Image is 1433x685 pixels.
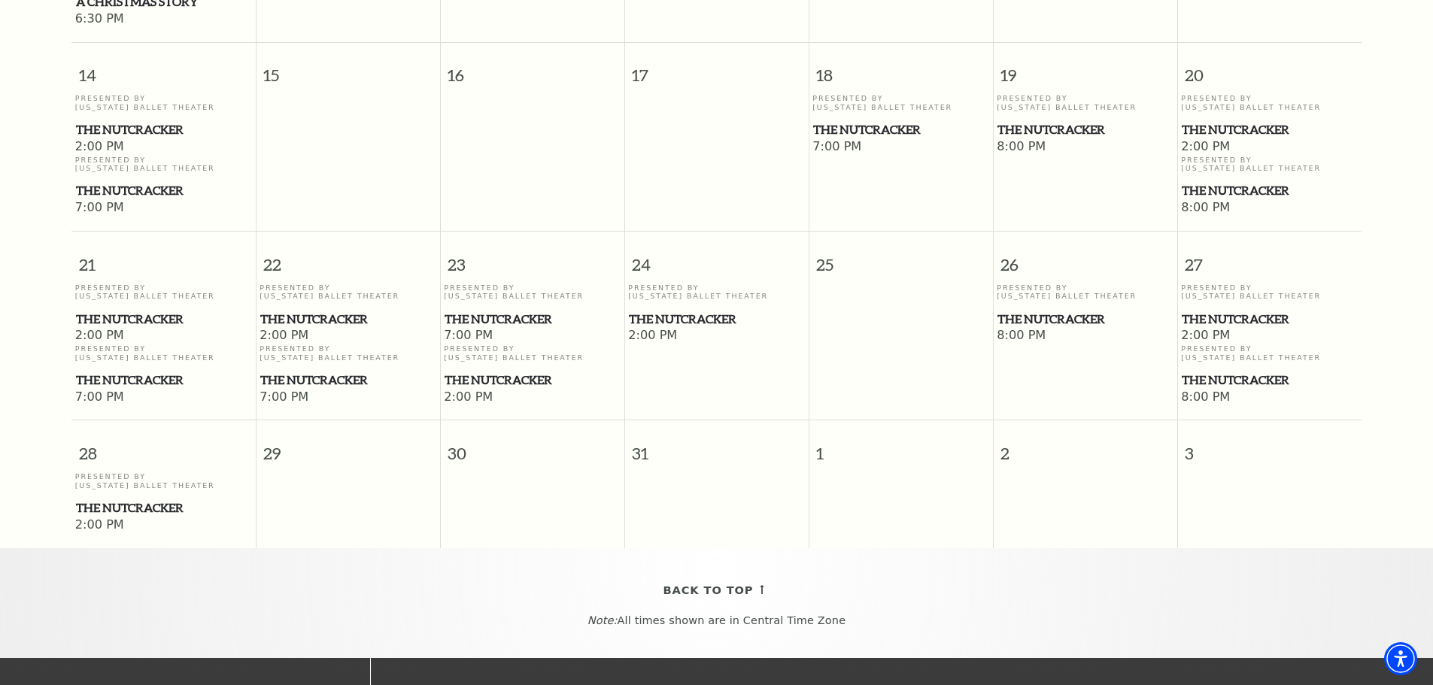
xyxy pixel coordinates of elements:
span: 2:00 PM [75,139,252,156]
span: The Nutcracker [445,371,620,389]
span: 30 [441,420,624,472]
span: The Nutcracker [997,120,1173,139]
span: 7:00 PM [75,200,252,217]
span: 2:00 PM [1181,328,1358,344]
span: The Nutcracker [76,499,251,517]
p: Presented By [US_STATE] Ballet Theater [75,472,252,490]
span: 29 [257,420,440,472]
span: The Nutcracker [76,371,251,389]
p: Presented By [US_STATE] Ballet Theater [444,283,621,301]
span: 31 [625,420,809,472]
span: 17 [625,43,809,95]
p: Presented By [US_STATE] Ballet Theater [260,344,436,362]
a: The Nutcracker [812,120,989,139]
a: The Nutcracker [75,371,252,389]
span: The Nutcracker [76,181,251,200]
span: The Nutcracker [1182,310,1357,329]
p: Presented By [US_STATE] Ballet Theater [1181,283,1358,301]
span: 21 [71,232,256,283]
span: 6:30 PM [75,11,252,28]
span: 7:00 PM [75,389,252,406]
a: The Nutcracker [1181,371,1358,389]
span: 8:00 PM [997,139,1173,156]
a: The Nutcracker [997,120,1173,139]
span: 20 [1178,43,1362,95]
p: Presented By [US_STATE] Ballet Theater [75,156,252,173]
p: Presented By [US_STATE] Ballet Theater [444,344,621,362]
a: The Nutcracker [75,499,252,517]
p: Presented By [US_STATE] Ballet Theater [75,94,252,111]
em: Note: [587,614,618,626]
a: The Nutcracker [1181,181,1358,200]
div: Accessibility Menu [1384,642,1417,675]
span: 14 [71,43,256,95]
span: 3 [1178,420,1362,472]
span: 25 [809,232,993,283]
span: The Nutcracker [1182,371,1357,389]
p: Presented By [US_STATE] Ballet Theater [75,344,252,362]
p: All times shown are in Central Time Zone [14,614,1419,627]
span: 19 [994,43,1177,95]
p: Presented By [US_STATE] Ballet Theater [1181,156,1358,173]
span: 22 [257,232,440,283]
span: 8:00 PM [1181,200,1358,217]
span: The Nutcracker [76,310,251,329]
p: Presented By [US_STATE] Ballet Theater [997,94,1173,111]
span: The Nutcracker [445,310,620,329]
span: 15 [257,43,440,95]
p: Presented By [US_STATE] Ballet Theater [1181,344,1358,362]
a: The Nutcracker [997,310,1173,329]
a: The Nutcracker [628,310,805,329]
p: Presented By [US_STATE] Ballet Theater [628,283,805,301]
a: The Nutcracker [1181,120,1358,139]
span: The Nutcracker [1182,120,1357,139]
p: Presented By [US_STATE] Ballet Theater [75,283,252,301]
a: The Nutcracker [444,310,621,329]
span: 7:00 PM [812,139,989,156]
p: Presented By [US_STATE] Ballet Theater [1181,94,1358,111]
span: 27 [1178,232,1362,283]
a: The Nutcracker [75,310,252,329]
span: 2:00 PM [1181,139,1358,156]
span: 2:00 PM [75,328,252,344]
span: 16 [441,43,624,95]
span: Back To Top [663,581,754,600]
span: 8:00 PM [997,328,1173,344]
p: Presented By [US_STATE] Ballet Theater [260,283,436,301]
span: 28 [71,420,256,472]
span: 8:00 PM [1181,389,1358,406]
a: The Nutcracker [260,371,436,389]
span: 18 [809,43,993,95]
a: The Nutcracker [260,310,436,329]
span: 7:00 PM [260,389,436,406]
span: 1 [809,420,993,472]
span: 2:00 PM [260,328,436,344]
a: The Nutcracker [75,181,252,200]
span: The Nutcracker [1182,181,1357,200]
span: 2 [994,420,1177,472]
span: 2:00 PM [75,517,252,534]
p: Presented By [US_STATE] Ballet Theater [997,283,1173,301]
span: The Nutcracker [997,310,1173,329]
a: The Nutcracker [444,371,621,389]
span: The Nutcracker [629,310,804,329]
span: 2:00 PM [444,389,621,406]
span: The Nutcracker [76,120,251,139]
a: The Nutcracker [1181,310,1358,329]
p: Presented By [US_STATE] Ballet Theater [812,94,989,111]
span: 26 [994,232,1177,283]
span: 7:00 PM [444,328,621,344]
a: The Nutcracker [75,120,252,139]
span: 2:00 PM [628,328,805,344]
span: 23 [441,232,624,283]
span: 24 [625,232,809,283]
